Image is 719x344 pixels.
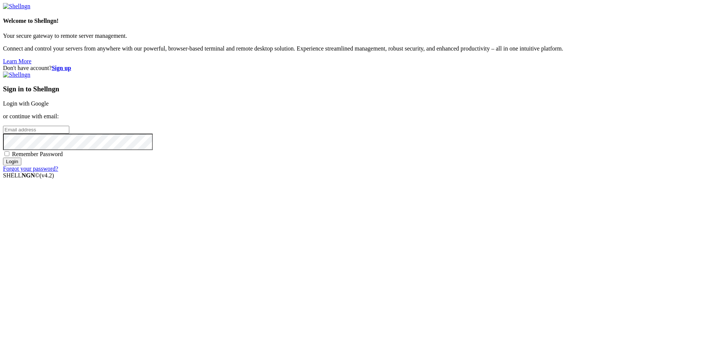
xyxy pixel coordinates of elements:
input: Remember Password [4,151,9,156]
h4: Welcome to Shellngn! [3,18,716,24]
p: or continue with email: [3,113,716,120]
a: Learn More [3,58,31,64]
b: NGN [22,172,35,179]
a: Forgot your password? [3,165,58,172]
h3: Sign in to Shellngn [3,85,716,93]
p: Connect and control your servers from anywhere with our powerful, browser-based terminal and remo... [3,45,716,52]
a: Login with Google [3,100,49,107]
span: 4.2.0 [40,172,54,179]
div: Don't have account? [3,65,716,71]
p: Your secure gateway to remote server management. [3,33,716,39]
input: Email address [3,126,69,134]
a: Sign up [52,65,71,71]
img: Shellngn [3,3,30,10]
span: SHELL © [3,172,54,179]
span: Remember Password [12,151,63,157]
img: Shellngn [3,71,30,78]
input: Login [3,158,21,165]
